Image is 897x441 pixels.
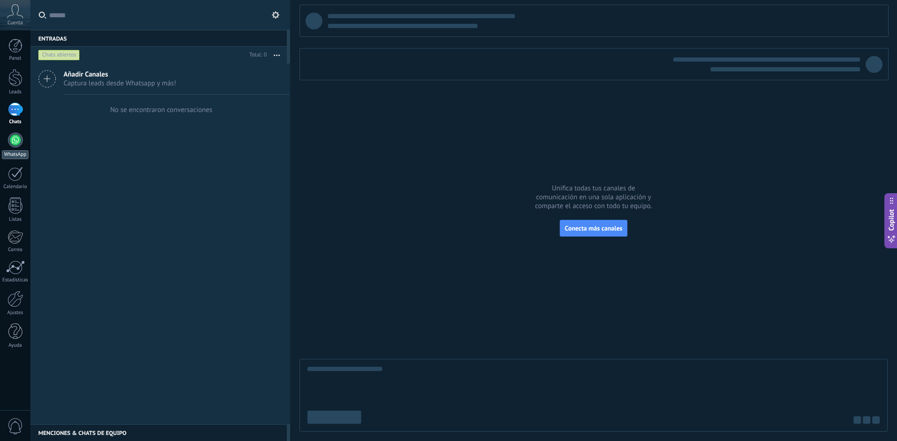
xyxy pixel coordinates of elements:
div: Chats abiertos [38,49,80,61]
span: Captura leads desde Whatsapp y más! [64,79,176,88]
span: Cuenta [7,20,23,26]
button: Más [267,47,287,63]
div: Menciones & Chats de equipo [30,424,287,441]
button: Conecta más canales [560,220,627,237]
div: No se encontraron conversaciones [110,105,213,114]
div: Entradas [30,30,287,47]
span: Añadir Canales [64,70,176,79]
div: Calendario [2,184,29,190]
div: Leads [2,89,29,95]
div: Estadísticas [2,277,29,283]
div: Panel [2,56,29,62]
span: Conecta más canales [565,224,622,232]
div: Ajustes [2,310,29,316]
div: Correo [2,247,29,253]
div: Chats [2,119,29,125]
div: Total: 0 [246,50,267,60]
div: Listas [2,217,29,223]
span: Copilot [887,209,896,231]
div: Ayuda [2,343,29,349]
div: WhatsApp [2,150,28,159]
